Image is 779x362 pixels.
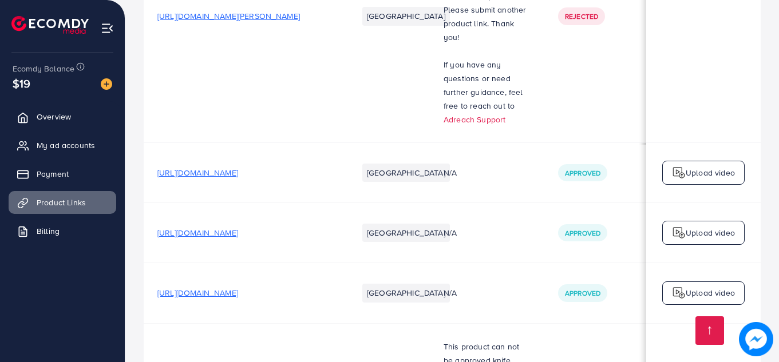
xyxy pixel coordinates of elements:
span: Payment [37,168,69,180]
a: Overview [9,105,116,128]
p: Upload video [686,286,735,300]
span: N/A [444,287,457,299]
img: menu [101,22,114,35]
img: logo [672,286,686,300]
span: Rejected [565,11,598,21]
span: N/A [444,227,457,238]
a: Product Links [9,191,116,214]
span: If you have any questions or need further guidance, feel free to reach out to [444,59,523,112]
img: logo [672,226,686,240]
li: [GEOGRAPHIC_DATA] [362,7,450,25]
p: Upload video [686,166,735,180]
span: My ad accounts [37,140,95,151]
a: Payment [9,162,116,185]
span: Ecomdy Balance [13,63,74,74]
li: [GEOGRAPHIC_DATA] [362,284,450,302]
a: Billing [9,220,116,242]
span: $19 [13,75,30,92]
a: My ad accounts [9,134,116,157]
span: Approved [565,168,600,178]
span: Approved [565,228,600,238]
p: Upload video [686,226,735,240]
span: N/A [444,167,457,178]
span: Approved [565,288,600,298]
a: Adreach Support [444,114,505,125]
span: Overview [37,111,71,122]
img: image [101,78,112,90]
img: image [739,322,773,356]
span: Product Links [37,197,86,208]
span: [URL][DOMAIN_NAME] [157,227,238,238]
span: [URL][DOMAIN_NAME] [157,287,238,299]
li: [GEOGRAPHIC_DATA] [362,224,450,242]
li: [GEOGRAPHIC_DATA] [362,164,450,182]
span: [URL][DOMAIN_NAME] [157,167,238,178]
img: logo [11,16,89,34]
img: logo [672,166,686,180]
span: Billing [37,225,60,237]
span: [URL][DOMAIN_NAME][PERSON_NAME] [157,10,300,22]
